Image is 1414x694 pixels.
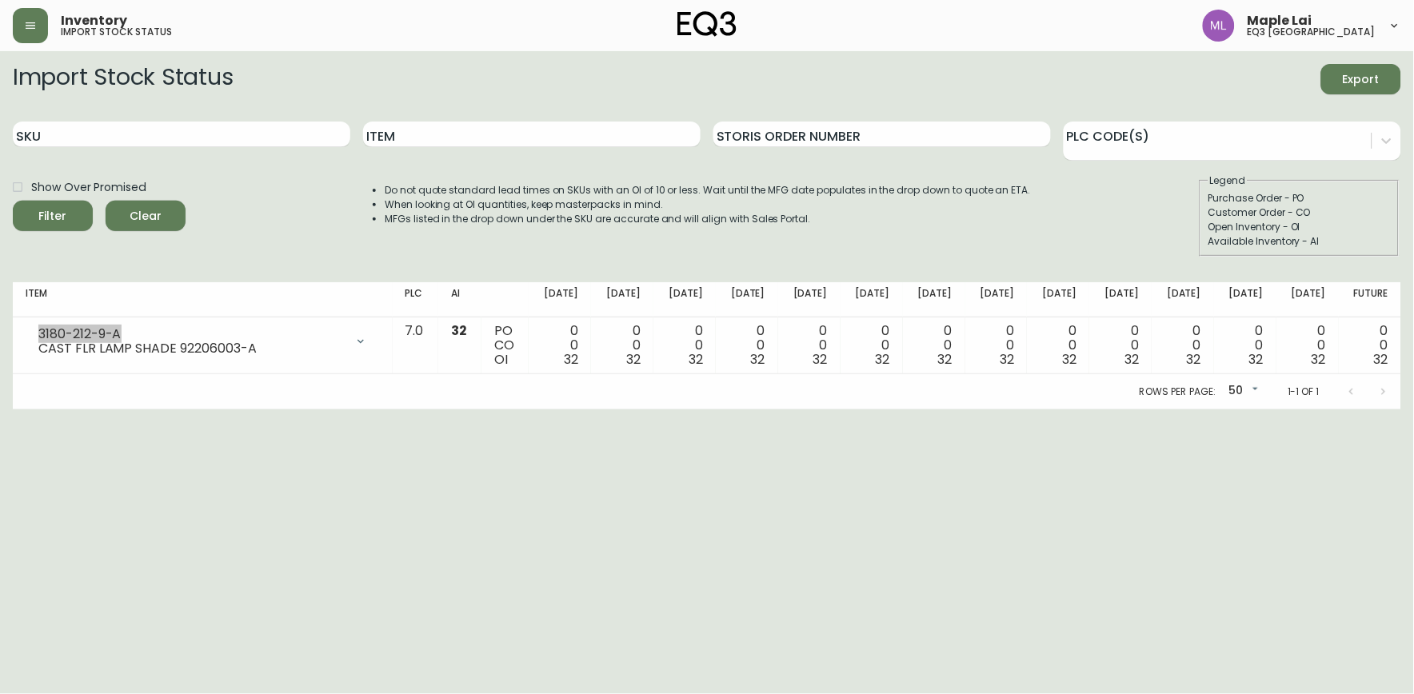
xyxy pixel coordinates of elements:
td: 7.0 [393,317,438,374]
th: [DATE] [1027,282,1089,317]
span: Maple Lai [1248,14,1312,27]
th: Future [1339,282,1401,317]
h5: eq3 [GEOGRAPHIC_DATA] [1248,27,1376,37]
div: 0 0 [604,324,641,367]
img: 61e28cffcf8cc9f4e300d877dd684943 [1203,10,1235,42]
span: 32 [1187,350,1201,369]
div: CAST FLR LAMP SHADE 92206003-A [38,341,345,356]
li: MFGs listed in the drop down under the SKU are accurate and will align with Sales Portal. [385,212,1031,226]
div: 0 0 [1289,324,1326,367]
div: 0 0 [666,324,703,367]
span: 32 [564,350,578,369]
th: [DATE] [1089,282,1152,317]
img: logo [677,11,737,37]
span: 32 [1249,350,1264,369]
div: 0 0 [729,324,765,367]
th: [DATE] [965,282,1028,317]
li: Do not quote standard lead times on SKUs with an OI of 10 or less. Wait until the MFG date popula... [385,183,1031,197]
div: 0 0 [978,324,1015,367]
span: OI [494,350,508,369]
p: 1-1 of 1 [1288,385,1320,399]
div: 50 [1222,378,1262,405]
th: PLC [393,282,438,317]
div: 0 0 [541,324,578,367]
span: 32 [1124,350,1139,369]
div: 0 0 [1352,324,1388,367]
span: Show Over Promised [31,179,146,196]
button: Export [1321,64,1401,94]
th: [DATE] [529,282,591,317]
div: 0 0 [1164,324,1201,367]
th: [DATE] [716,282,778,317]
span: 32 [689,350,703,369]
span: 32 [1001,350,1015,369]
th: [DATE] [778,282,841,317]
div: PO CO [494,324,516,367]
span: 32 [626,350,641,369]
div: Purchase Order - PO [1208,191,1391,205]
span: 32 [876,350,890,369]
div: 0 0 [1227,324,1264,367]
div: 0 0 [1102,324,1139,367]
div: 3180-212-9-A [38,327,345,341]
th: AI [438,282,481,317]
div: Available Inventory - AI [1208,234,1391,249]
th: [DATE] [1276,282,1339,317]
h2: Import Stock Status [13,64,233,94]
legend: Legend [1208,173,1248,188]
th: Item [13,282,393,317]
th: [DATE] [653,282,716,317]
span: Inventory [61,14,127,27]
button: Clear [106,201,186,231]
p: Rows per page: [1140,385,1216,399]
span: Clear [118,206,173,226]
span: 32 [751,350,765,369]
th: [DATE] [903,282,965,317]
button: Filter [13,201,93,231]
span: 32 [1062,350,1076,369]
div: 0 0 [853,324,890,367]
th: [DATE] [591,282,653,317]
div: Open Inventory - OI [1208,220,1391,234]
div: Customer Order - CO [1208,205,1391,220]
th: [DATE] [1214,282,1276,317]
h5: import stock status [61,27,172,37]
th: [DATE] [1152,282,1214,317]
span: 32 [1374,350,1388,369]
li: When looking at OI quantities, keep masterpacks in mind. [385,197,1031,212]
span: 32 [938,350,953,369]
div: 0 0 [791,324,828,367]
span: 32 [451,321,467,340]
span: 32 [1312,350,1326,369]
div: 0 0 [1040,324,1076,367]
th: [DATE] [841,282,903,317]
span: Export [1334,70,1388,90]
div: 3180-212-9-ACAST FLR LAMP SHADE 92206003-A [26,324,380,359]
div: 0 0 [916,324,953,367]
span: 32 [813,350,828,369]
